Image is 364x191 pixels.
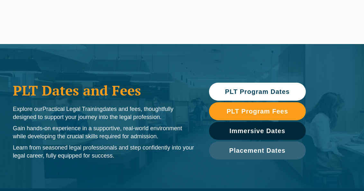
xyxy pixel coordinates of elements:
[227,108,288,114] span: PLT Program Fees
[42,106,103,112] span: Practical Legal Training
[229,128,285,134] span: Immersive Dates
[13,124,196,141] p: Gain hands-on experience in a supportive, real-world environment while developing the crucial ski...
[209,83,306,101] a: PLT Program Dates
[209,141,306,159] a: Placement Dates
[229,147,286,154] span: Placement Dates
[13,144,196,160] p: Learn from seasoned legal professionals and step confidently into your legal career, fully equipp...
[209,122,306,140] a: Immersive Dates
[13,82,196,98] h1: PLT Dates and Fees
[225,88,290,95] span: PLT Program Dates
[13,105,196,121] p: Explore our dates and fees, thoughtfully designed to support your journey into the legal profession.
[209,102,306,120] a: PLT Program Fees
